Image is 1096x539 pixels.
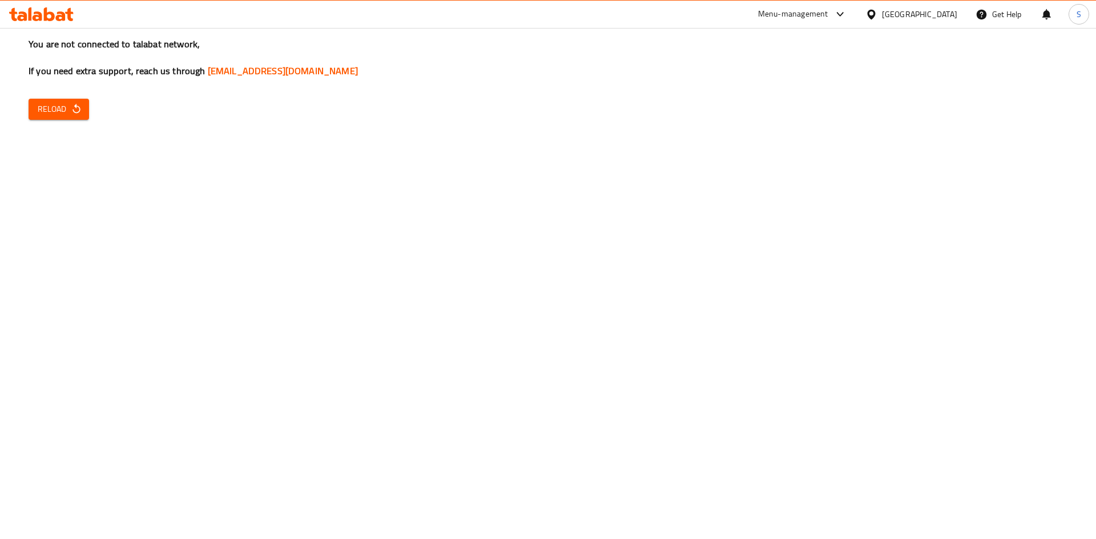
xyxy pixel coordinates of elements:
[208,62,358,79] a: [EMAIL_ADDRESS][DOMAIN_NAME]
[882,8,957,21] div: [GEOGRAPHIC_DATA]
[758,7,828,21] div: Menu-management
[29,99,89,120] button: Reload
[38,102,80,116] span: Reload
[29,38,1067,78] h3: You are not connected to talabat network, If you need extra support, reach us through
[1077,8,1081,21] span: S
